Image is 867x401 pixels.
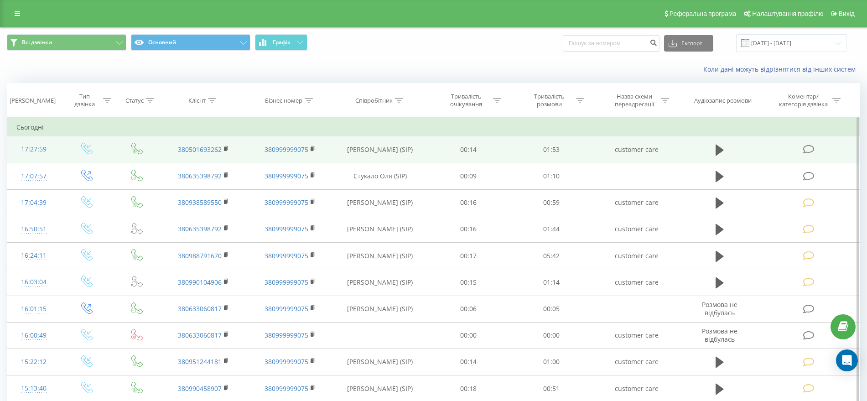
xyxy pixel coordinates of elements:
td: [PERSON_NAME] (SIP) [333,269,426,296]
td: 05:42 [510,243,593,269]
div: Назва схеми переадресації [610,93,659,108]
td: 00:05 [510,296,593,322]
div: 15:22:12 [16,353,51,371]
a: 380999999075 [265,278,308,286]
div: Аудіозапис розмови [694,97,752,104]
td: customer care [593,349,680,375]
button: Основний [131,34,250,51]
td: 00:06 [427,296,510,322]
td: customer care [593,189,680,216]
td: 01:14 [510,269,593,296]
div: Open Intercom Messenger [836,349,858,371]
td: 01:10 [510,163,593,189]
a: 380635398792 [178,224,222,233]
td: Сьогодні [7,118,860,136]
td: customer care [593,216,680,242]
div: Статус [125,97,144,104]
td: [PERSON_NAME] (SIP) [333,243,426,269]
td: 00:14 [427,136,510,163]
td: [PERSON_NAME] (SIP) [333,216,426,242]
div: 16:01:15 [16,300,51,318]
a: 380990458907 [178,384,222,393]
div: 17:04:39 [16,194,51,212]
td: 00:14 [427,349,510,375]
a: 380990104906 [178,278,222,286]
td: 00:00 [427,322,510,349]
div: Клієнт [188,97,206,104]
a: 380999999075 [265,357,308,366]
div: 16:50:51 [16,220,51,238]
a: 380999999075 [265,331,308,339]
td: customer care [593,269,680,296]
td: 00:16 [427,216,510,242]
td: 01:44 [510,216,593,242]
td: 01:53 [510,136,593,163]
div: 16:24:11 [16,247,51,265]
div: [PERSON_NAME] [10,97,56,104]
span: Розмова не відбулась [702,300,737,317]
a: Коли дані можуть відрізнятися вiд інших систем [703,65,860,73]
a: 380633060817 [178,331,222,339]
button: Всі дзвінки [7,34,126,51]
a: 380999999075 [265,145,308,154]
td: [PERSON_NAME] (SIP) [333,189,426,216]
button: Експорт [664,35,713,52]
div: Співробітник [355,97,393,104]
div: 17:07:57 [16,167,51,185]
span: Розмова не відбулась [702,327,737,344]
td: 00:59 [510,189,593,216]
td: [PERSON_NAME] (SIP) [333,136,426,163]
td: customer care [593,322,680,349]
td: 01:00 [510,349,593,375]
td: customer care [593,136,680,163]
div: 17:27:59 [16,141,51,158]
span: Графік [273,39,291,46]
span: Вихід [839,10,855,17]
a: 380951244181 [178,357,222,366]
div: Коментар/категорія дзвінка [777,93,830,108]
div: Тривалість очікування [442,93,491,108]
a: 380633060817 [178,304,222,313]
span: Всі дзвінки [22,39,52,46]
td: customer care [593,243,680,269]
span: Налаштування профілю [752,10,823,17]
div: 16:00:49 [16,327,51,344]
a: 380999999075 [265,251,308,260]
a: 380988791670 [178,251,222,260]
a: 380999999075 [265,172,308,180]
div: Бізнес номер [265,97,302,104]
td: [PERSON_NAME] (SIP) [333,296,426,322]
a: 380501693262 [178,145,222,154]
td: 00:00 [510,322,593,349]
a: 380999999075 [265,384,308,393]
a: 380938589550 [178,198,222,207]
span: Реферальна програма [670,10,737,17]
div: 16:03:04 [16,273,51,291]
a: 380999999075 [265,224,308,233]
div: Тривалість розмови [525,93,574,108]
button: Графік [255,34,307,51]
div: Тип дзвінка [68,93,101,108]
td: Стукало Оля (SIP) [333,163,426,189]
td: 00:17 [427,243,510,269]
td: 00:15 [427,269,510,296]
td: 00:09 [427,163,510,189]
td: [PERSON_NAME] (SIP) [333,349,426,375]
td: 00:16 [427,189,510,216]
a: 380999999075 [265,198,308,207]
input: Пошук за номером [563,35,659,52]
a: 380999999075 [265,304,308,313]
div: 15:13:40 [16,380,51,397]
a: 380635398792 [178,172,222,180]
